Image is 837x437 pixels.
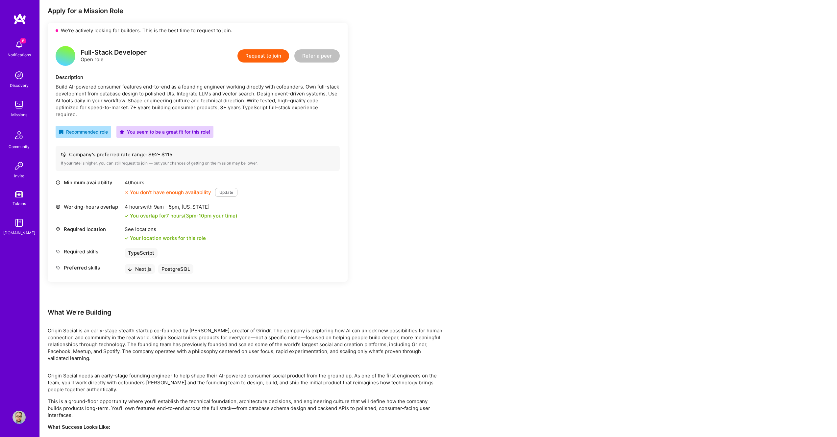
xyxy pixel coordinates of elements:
[158,264,193,274] div: PostgreSQL
[56,226,121,233] div: Required location
[125,203,237,210] div: 4 hours with [US_STATE]
[120,130,124,134] i: icon PurpleStar
[12,200,26,207] div: Tokens
[125,226,206,233] div: See locations
[48,424,110,430] strong: What Success Looks Like:
[59,130,63,134] i: icon RecommendedBadge
[48,327,442,362] p: Origin Social is an early-stage stealth startup co-founded by [PERSON_NAME], creator of Grindr. T...
[56,203,121,210] div: Working-hours overlap
[56,264,121,271] div: Preferred skills
[12,159,26,172] img: Invite
[48,308,442,317] div: What We're Building
[56,74,340,81] div: Description
[61,161,334,166] div: If your rate is higher, you can still request to join — but your chances of getting on the missio...
[56,204,61,209] i: icon World
[56,83,340,118] div: Build AI-powered consumer features end-to-end as a founding engineer working directly with cofoun...
[11,127,27,143] img: Community
[125,179,237,186] div: 40 hours
[56,248,121,255] div: Required skills
[186,213,211,219] span: 3pm - 10pm
[20,38,26,43] span: 6
[130,212,237,219] div: You overlap for 7 hours ( your time)
[14,172,24,179] div: Invite
[9,143,30,150] div: Community
[11,111,27,118] div: Missions
[125,189,211,196] div: You don’t have enough availability
[12,98,26,111] img: teamwork
[125,191,129,194] i: icon CloseOrange
[215,188,237,197] button: Update
[56,249,61,254] i: icon Tag
[125,264,155,274] div: Next.js
[61,151,334,158] div: Company’s preferred rate range: $ 92 - $ 115
[61,152,66,157] i: icon Cash
[8,51,31,58] div: Notifications
[128,268,132,271] i: icon BlackArrowDown
[10,82,29,89] div: Discovery
[125,235,206,242] div: Your location works for this role
[125,214,129,218] i: icon Check
[11,411,27,424] a: User Avatar
[48,7,348,15] div: Apply for a Mission Role
[120,128,210,135] div: You seem to be a great fit for this role!
[125,236,129,240] i: icon Check
[15,191,23,197] img: tokens
[59,128,108,135] div: Recommended role
[12,69,26,82] img: discovery
[48,398,442,419] p: This is a ground-floor opportunity where you'll establish the technical foundation, architecture ...
[13,13,26,25] img: logo
[56,179,121,186] div: Minimum availability
[81,49,147,56] div: Full-Stack Developer
[12,38,26,51] img: bell
[3,229,35,236] div: [DOMAIN_NAME]
[125,248,158,258] div: TypeScript
[153,204,182,210] span: 9am - 5pm ,
[12,411,26,424] img: User Avatar
[56,265,61,270] i: icon Tag
[48,23,348,38] div: We’re actively looking for builders. This is the best time to request to join.
[294,49,340,63] button: Refer a peer
[48,372,442,393] p: Origin Social needs an early-stage founding engineer to help shape their AI-powered consumer soci...
[56,227,61,232] i: icon Location
[237,49,289,63] button: Request to join
[12,216,26,229] img: guide book
[81,49,147,63] div: Open role
[56,180,61,185] i: icon Clock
